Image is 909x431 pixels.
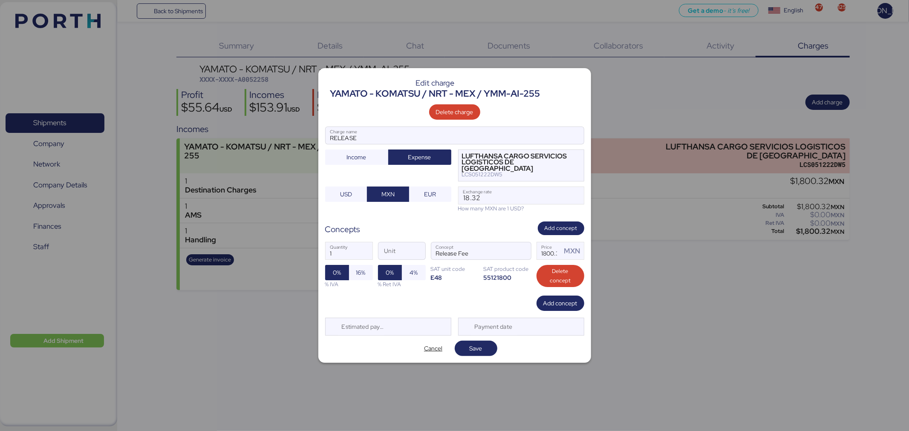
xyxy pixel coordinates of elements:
[325,265,349,280] button: 0%
[409,187,451,202] button: EUR
[410,267,418,278] span: 4%
[381,189,395,199] span: MXN
[462,172,574,178] div: LCS051222DW5
[330,79,540,87] div: Edit charge
[537,242,562,259] input: Price
[356,267,366,278] span: 16%
[543,298,577,308] span: Add concept
[325,223,361,236] div: Concepts
[386,267,394,278] span: 0%
[349,265,373,280] button: 16%
[513,244,531,262] button: ConceptConcept
[431,265,479,273] div: SAT unit code
[543,267,577,285] span: Delete concept
[431,273,479,282] div: E48
[458,204,584,213] div: How many MXN are 1 USD?
[431,242,511,259] input: Concept
[326,127,584,144] input: Charge name
[340,189,352,199] span: USD
[326,242,372,259] input: Quantity
[325,149,388,165] button: Income
[462,153,574,172] div: LUFTHANSA CARGO SERVICIOS LOGISTICOS DE [GEOGRAPHIC_DATA]
[367,187,409,202] button: MXN
[347,152,366,162] span: Income
[564,246,583,256] div: MXN
[325,187,367,202] button: USD
[388,149,451,165] button: Expense
[378,265,402,280] button: 0%
[325,280,373,288] div: % IVA
[484,273,531,282] div: 55121800
[545,224,577,233] span: Add concept
[459,187,584,204] input: Exchange rate
[455,341,497,356] button: Save
[436,107,473,117] span: Delete charge
[424,343,442,353] span: Cancel
[538,221,584,236] button: Add concept
[378,242,425,259] input: Unit
[402,265,426,280] button: 4%
[412,341,455,356] button: Cancel
[537,265,584,287] button: Delete concept
[429,104,480,120] button: Delete charge
[537,296,584,311] button: Add concept
[408,152,431,162] span: Expense
[330,87,540,101] div: YAMATO - KOMATSU / NRT - MEX / YMM-AI-255
[333,267,341,278] span: 0%
[424,189,436,199] span: EUR
[484,265,531,273] div: SAT product code
[470,343,482,353] span: Save
[378,280,426,288] div: % Ret IVA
